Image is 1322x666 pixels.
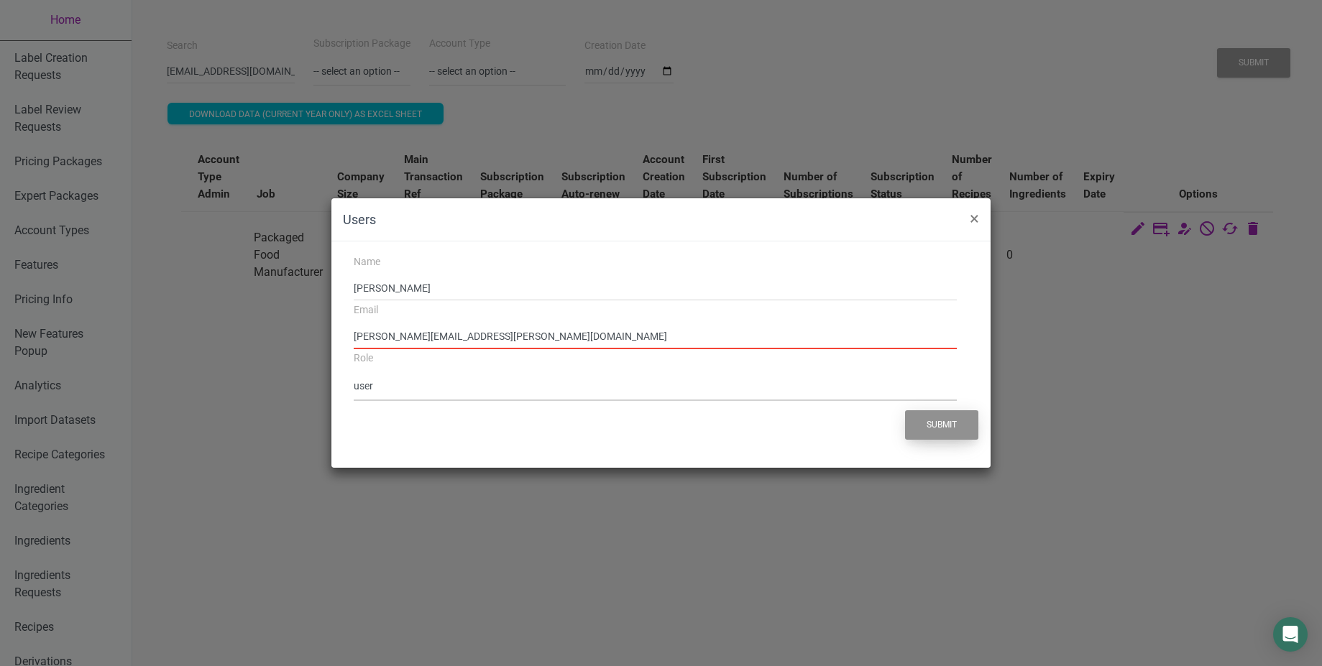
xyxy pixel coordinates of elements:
[970,208,979,228] span: ×
[343,212,376,227] b: Users
[354,303,378,318] label: Email
[354,255,380,269] label: Name
[1273,617,1308,652] div: Open Intercom Messenger
[905,410,978,440] button: Submit
[958,198,991,239] button: Close
[354,351,373,366] label: Role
